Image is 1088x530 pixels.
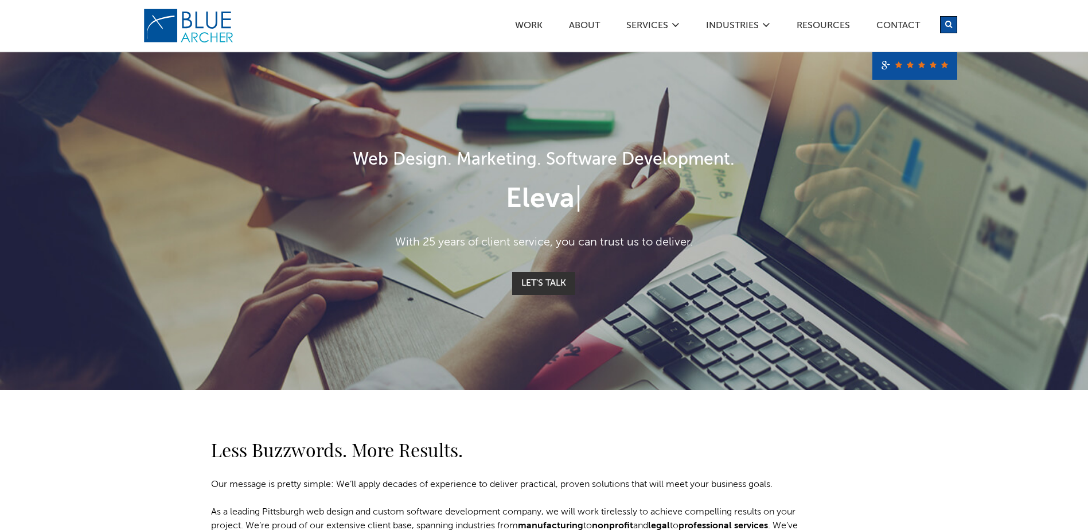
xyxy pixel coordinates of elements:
[796,21,851,33] a: Resources
[568,21,600,33] a: ABOUT
[212,147,877,173] h1: Web Design. Marketing. Software Development.
[211,436,808,463] h2: Less Buzzwords. More Results.
[506,186,575,213] span: Eleva
[514,21,543,33] a: Work
[512,272,575,295] a: Let's Talk
[575,186,582,213] span: |
[705,21,759,33] a: Industries
[211,478,808,492] p: Our message is pretty simple: We’ll apply decades of experience to deliver practical, proven solu...
[626,21,669,33] a: SERVICES
[876,21,921,33] a: Contact
[212,234,877,251] p: With 25 years of client service, you can trust us to deliver.
[143,8,235,44] img: Blue Archer Logo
